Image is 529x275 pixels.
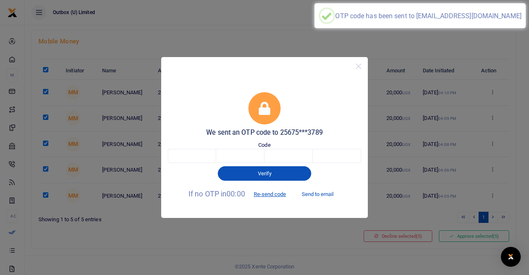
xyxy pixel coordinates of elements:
button: Re-send code [247,187,293,201]
span: 00:00 [226,189,245,198]
button: Send to email [295,187,341,201]
div: Open Intercom Messenger [501,247,521,267]
h5: We sent an OTP code to 25675***3789 [168,129,361,137]
label: Code [258,141,270,149]
span: If no OTP in [188,189,293,198]
button: Close [353,60,365,72]
div: OTP code has been sent to [EMAIL_ADDRESS][DOMAIN_NAME] [335,12,521,20]
button: Verify [218,166,311,180]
